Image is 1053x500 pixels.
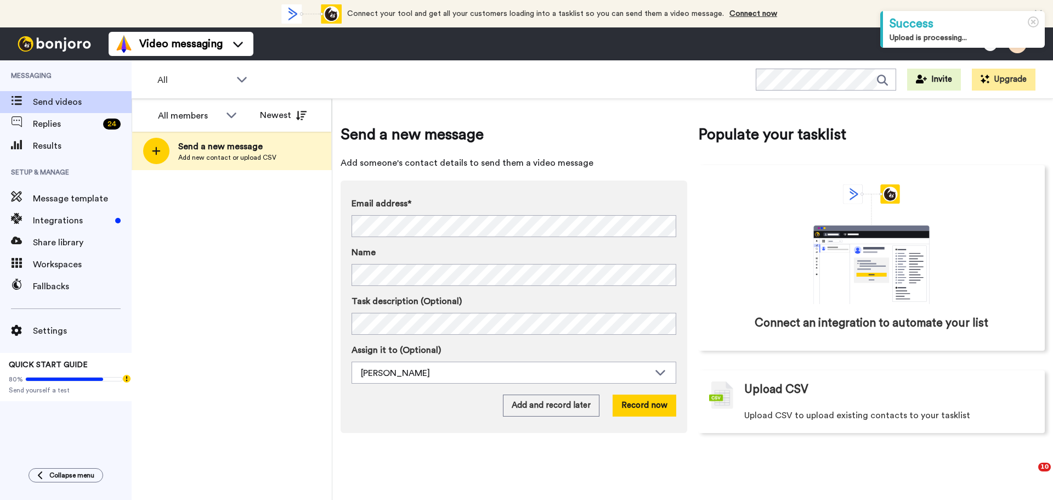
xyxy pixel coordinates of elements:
button: Collapse menu [29,468,103,482]
span: Name [352,246,376,259]
div: [PERSON_NAME] [361,367,649,380]
div: Tooltip anchor [122,374,132,384]
span: Video messaging [139,36,223,52]
span: 10 [1038,463,1051,471]
span: QUICK START GUIDE [9,361,88,369]
div: animation [789,184,954,304]
span: Add new contact or upload CSV [178,153,276,162]
label: Assign it to (Optional) [352,344,676,357]
button: Newest [252,104,315,126]
span: Workspaces [33,258,132,271]
span: Send yourself a test [9,386,123,395]
span: Message template [33,192,132,205]
div: animation [281,4,342,24]
span: Share library [33,236,132,249]
span: Populate your tasklist [698,123,1045,145]
img: vm-color.svg [115,35,133,53]
img: csv-grey.png [709,381,733,409]
span: Add someone's contact details to send them a video message [341,156,687,170]
span: Connect your tool and get all your customers loading into a tasklist so you can send them a video... [347,10,724,18]
a: Connect now [729,10,777,18]
button: Add and record later [503,395,599,417]
div: Success [890,15,1038,32]
button: Invite [907,69,961,91]
span: Results [33,139,132,153]
button: Upgrade [972,69,1035,91]
div: 24 [103,119,121,130]
span: Send videos [33,95,132,109]
iframe: Intercom live chat [1016,463,1042,489]
img: bj-logo-header-white.svg [13,36,95,52]
span: Upload CSV to upload existing contacts to your tasklist [744,409,970,422]
span: 80% [9,375,23,384]
span: Settings [33,324,132,338]
button: Record now [613,395,676,417]
label: Task description (Optional) [352,295,676,308]
label: Email address* [352,197,676,210]
span: Collapse menu [49,471,94,480]
div: Upload is processing... [890,32,1038,43]
div: All members [158,109,220,122]
span: Send a new message [341,123,687,145]
span: Connect an integration to automate your list [755,315,988,332]
span: Replies [33,117,99,131]
span: Fallbacks [33,280,132,293]
span: Upload CSV [744,381,808,398]
span: All [157,74,231,87]
span: Integrations [33,214,111,227]
span: Send a new message [178,140,276,153]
